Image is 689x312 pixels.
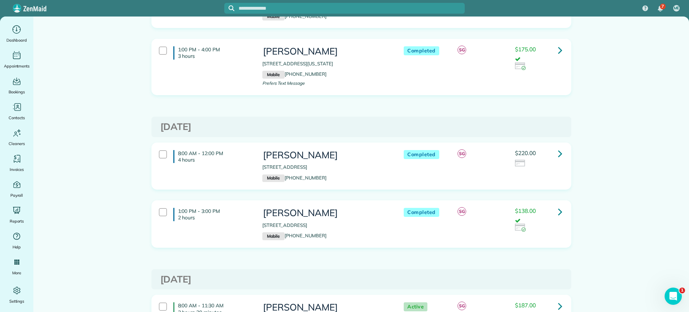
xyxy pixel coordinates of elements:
h3: [PERSON_NAME] [262,150,389,160]
a: Mobile[PHONE_NUMBER] [262,175,327,181]
span: Settings [9,298,24,305]
p: 3 hours [178,53,252,59]
h3: [DATE] [160,122,562,132]
a: Dashboard [3,24,31,44]
a: Invoices [3,153,31,173]
span: SG [458,149,466,158]
a: Contacts [3,101,31,121]
h4: 8:00 AM - 12:00 PM [173,150,252,163]
p: 4 hours [178,157,252,163]
span: 7 [661,4,664,9]
p: [STREET_ADDRESS][US_STATE] [262,60,389,67]
span: Reports [10,218,24,225]
img: icon_credit_card_success-27c2c4fc500a7f1a58a13ef14842cb958d03041fefb464fd2e53c949a5770e83.png [515,62,526,70]
small: Mobile [262,71,285,79]
span: Appointments [4,62,30,70]
small: Mobile [262,174,285,182]
span: 1 [679,288,685,293]
a: Mobile[PHONE_NUMBER] [262,233,327,238]
span: Cleaners [9,140,25,147]
span: More [12,269,21,276]
a: Cleaners [3,127,31,147]
button: Focus search [224,5,234,11]
a: Payroll [3,179,31,199]
span: Prefers Text Message [262,80,305,86]
span: SG [458,302,466,310]
span: SG [458,46,466,54]
span: Dashboard [6,37,27,44]
h4: 1:00 PM - 3:00 PM [173,208,252,221]
iframe: Intercom live chat [665,288,682,305]
span: Completed [404,208,439,217]
h3: [DATE] [160,274,562,285]
div: 7 unread notifications [653,1,668,17]
span: Bookings [9,88,25,96]
span: $220.00 [515,149,536,157]
a: Mobile[PHONE_NUMBER] [262,71,327,77]
span: $187.00 [515,302,536,309]
span: Active [404,302,427,311]
p: 2 hours [178,214,252,221]
span: Completed [404,46,439,55]
svg: Focus search [229,5,234,11]
h3: [PERSON_NAME] [262,208,389,218]
span: Invoices [10,166,24,173]
h3: [PERSON_NAME] [262,46,389,57]
a: Mobile[PHONE_NUMBER] [262,13,327,19]
span: Contacts [9,114,25,121]
a: Reports [3,205,31,225]
a: Settings [3,285,31,305]
a: Help [3,230,31,251]
span: Completed [404,150,439,159]
img: icon_credit_card_neutral-3d9a980bd25ce6dbb0f2033d7200983694762465c175678fcbc2d8f4bc43548e.png [515,160,526,168]
span: SG [458,207,466,216]
a: Appointments [3,50,31,70]
span: Help [13,243,21,251]
h4: 1:00 PM - 4:00 PM [173,46,252,59]
img: icon_credit_card_success-27c2c4fc500a7f1a58a13ef14842cb958d03041fefb464fd2e53c949a5770e83.png [515,224,526,232]
a: Bookings [3,75,31,96]
span: Payroll [10,192,23,199]
small: Mobile [262,13,285,21]
span: $138.00 [515,207,536,214]
p: [STREET_ADDRESS] [262,164,389,171]
small: Mobile [262,232,285,240]
span: ME [674,5,679,11]
span: $175.00 [515,46,536,53]
p: [STREET_ADDRESS] [262,222,389,229]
